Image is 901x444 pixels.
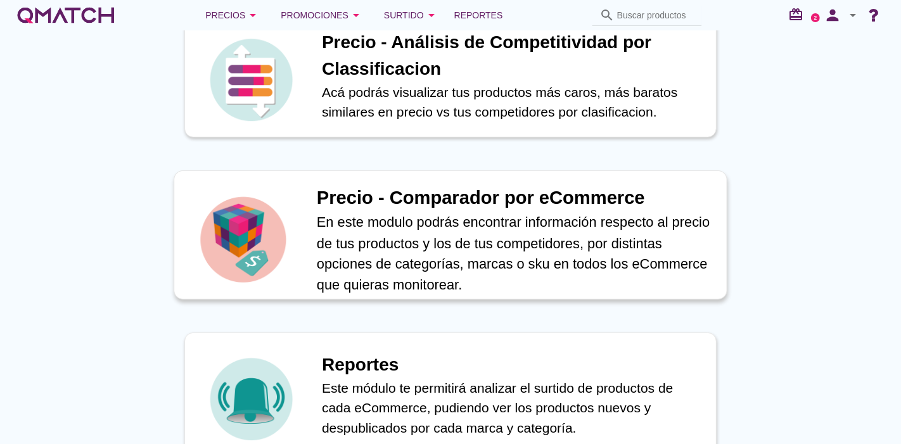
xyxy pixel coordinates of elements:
[322,352,703,378] h1: Reportes
[197,193,290,286] img: icon
[322,29,703,82] h1: Precio - Análisis de Competitividad por Classificacion
[845,8,860,23] i: arrow_drop_down
[317,212,713,295] p: En este modulo podrás encontrar información respecto al precio de tus productos y los de tus comp...
[317,184,713,212] h1: Precio - Comparador por eCommerce
[811,13,820,22] a: 2
[384,8,439,23] div: Surtido
[205,8,260,23] div: Precios
[374,3,449,28] button: Surtido
[322,378,703,438] p: Este módulo te permitirá analizar el surtido de productos de cada eCommerce, pudiendo ver los pro...
[15,3,117,28] a: white-qmatch-logo
[167,173,734,297] a: iconPrecio - Comparador por eCommerceEn este modulo podrás encontrar información respecto al prec...
[617,5,694,25] input: Buscar productos
[195,3,271,28] button: Precios
[207,35,295,124] img: icon
[788,7,808,22] i: redeem
[348,8,364,23] i: arrow_drop_down
[167,13,734,137] a: iconPrecio - Análisis de Competitividad por ClassificacionAcá podrás visualizar tus productos más...
[820,6,845,24] i: person
[449,3,508,28] a: Reportes
[322,82,703,122] p: Acá podrás visualizar tus productos más caros, más baratos similares en precio vs tus competidore...
[424,8,439,23] i: arrow_drop_down
[207,355,295,443] img: icon
[814,15,817,20] text: 2
[454,8,503,23] span: Reportes
[245,8,260,23] i: arrow_drop_down
[599,8,615,23] i: search
[271,3,374,28] button: Promociones
[281,8,364,23] div: Promociones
